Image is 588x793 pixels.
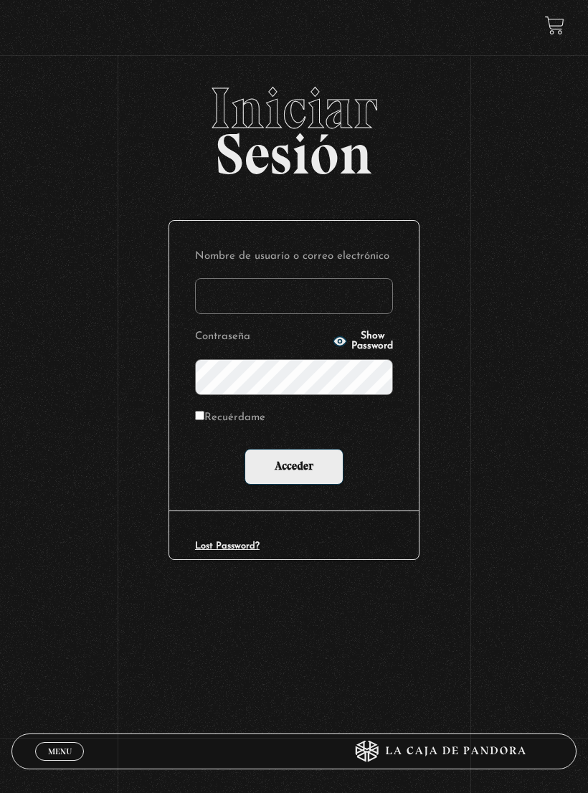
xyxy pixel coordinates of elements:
[545,16,564,35] a: View your shopping cart
[195,411,204,420] input: Recuérdame
[195,408,265,429] label: Recuérdame
[195,327,328,348] label: Contraseña
[195,541,260,551] a: Lost Password?
[43,759,77,769] span: Cerrar
[48,747,72,756] span: Menu
[11,80,576,171] h2: Sesión
[245,449,343,485] input: Acceder
[11,80,576,137] span: Iniciar
[195,247,393,267] label: Nombre de usuario o correo electrónico
[333,331,393,351] button: Show Password
[351,331,393,351] span: Show Password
